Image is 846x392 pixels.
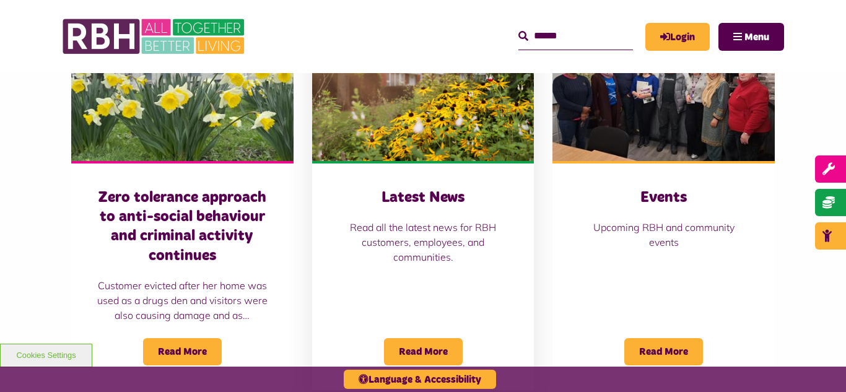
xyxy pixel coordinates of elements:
[312,22,534,390] a: Latest News Read all the latest news for RBH customers, employees, and communities. Read More
[337,220,510,264] p: Read all the latest news for RBH customers, employees, and communities.
[71,22,294,390] a: Zero tolerance approach to anti-social behaviour and criminal activity continues Customer evicted...
[96,188,269,266] h3: Zero tolerance approach to anti-social behaviour and criminal activity continues
[384,338,463,365] span: Read More
[312,22,534,161] img: SAZ MEDIA RBH HOUSING4
[744,32,769,42] span: Menu
[96,278,269,323] p: Customer evicted after her home was used as a drugs den and visitors were also causing damage and...
[552,22,775,161] img: Group photo of customers and colleagues at Spotland Community Centre
[577,220,750,250] p: Upcoming RBH and community events
[337,188,510,207] h3: Latest News
[344,370,496,389] button: Language & Accessibility
[645,23,710,51] a: MyRBH
[71,22,294,161] img: Freehold
[62,12,248,61] img: RBH
[718,23,784,51] button: Navigation
[577,188,750,207] h3: Events
[143,338,222,365] span: Read More
[552,22,775,390] a: Events Upcoming RBH and community events Read More
[624,338,703,365] span: Read More
[518,23,633,50] input: Search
